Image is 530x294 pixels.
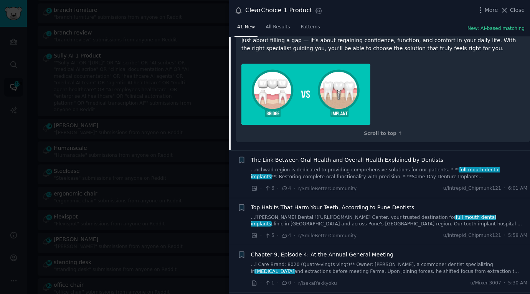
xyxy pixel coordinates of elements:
span: 41 New [237,24,255,31]
a: Chapter 9, Episode 4: At the Annual General Meeting [251,251,394,259]
a: 41 New [234,21,258,37]
span: 6:01 AM [508,185,527,192]
button: Close [500,6,525,14]
span: · [504,280,505,287]
a: The Link Between Oral Health and Overall Health Explained by Dentists [251,156,444,164]
span: · [277,279,279,287]
span: 5 [264,232,274,239]
span: · [277,232,279,240]
a: Patterns [298,21,323,37]
div: Scroll to top ↑ [241,130,525,137]
a: ...nchwad region is dedicated to providing comprehensive solutions for our patients. * **full mou... [251,167,528,180]
span: 1 [264,280,274,287]
span: · [294,279,296,287]
span: · [277,184,279,192]
a: ...[[PERSON_NAME] Dental ]([URL][DOMAIN_NAME] Center, your trusted destination forfull mouth dent... [251,214,528,228]
span: 5:30 AM [508,280,527,287]
span: 0 [281,280,291,287]
span: u/Intrepid_Chipmunk121 [443,232,501,239]
span: · [260,279,262,287]
span: More [485,6,498,14]
span: u/Intrepid_Chipmunk121 [443,185,501,192]
button: More [477,6,498,14]
span: · [260,184,262,192]
span: r/SmileBetterCommunity [298,233,357,238]
span: 5:58 AM [508,232,527,239]
span: Close [510,6,525,14]
span: 4 [281,232,291,239]
a: Top Habits That Harm Your Teeth, According to Pune Dentists [251,204,414,212]
span: All Results [266,24,290,31]
button: New: AI-based matching [467,25,525,32]
img: Is a Bridge or Implant Better? [241,64,370,125]
span: · [260,232,262,240]
span: r/IsekaiYakkyoku [298,281,337,286]
span: 4 [281,185,291,192]
span: · [294,184,296,192]
span: r/SmileBetterCommunity [298,186,357,191]
span: [MEDICAL_DATA] [254,269,295,274]
div: ClearChoice 1 Product [245,6,312,15]
a: All Results [263,21,292,37]
p: Ultimately, the decision comes down to your individual needs and goals. Restoring a missing tooth... [241,28,525,53]
span: Patterns [301,24,320,31]
span: u/Mixer-3007 [471,280,501,287]
span: · [294,232,296,240]
span: 6 [264,185,274,192]
a: ...l Care Brand: 8020 (Quatre-vingts vingt)** Owner: [PERSON_NAME], a commoner dentist specializi... [251,261,528,275]
span: full mouth dental implants [251,167,500,179]
span: · [504,185,505,192]
span: · [504,232,505,239]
